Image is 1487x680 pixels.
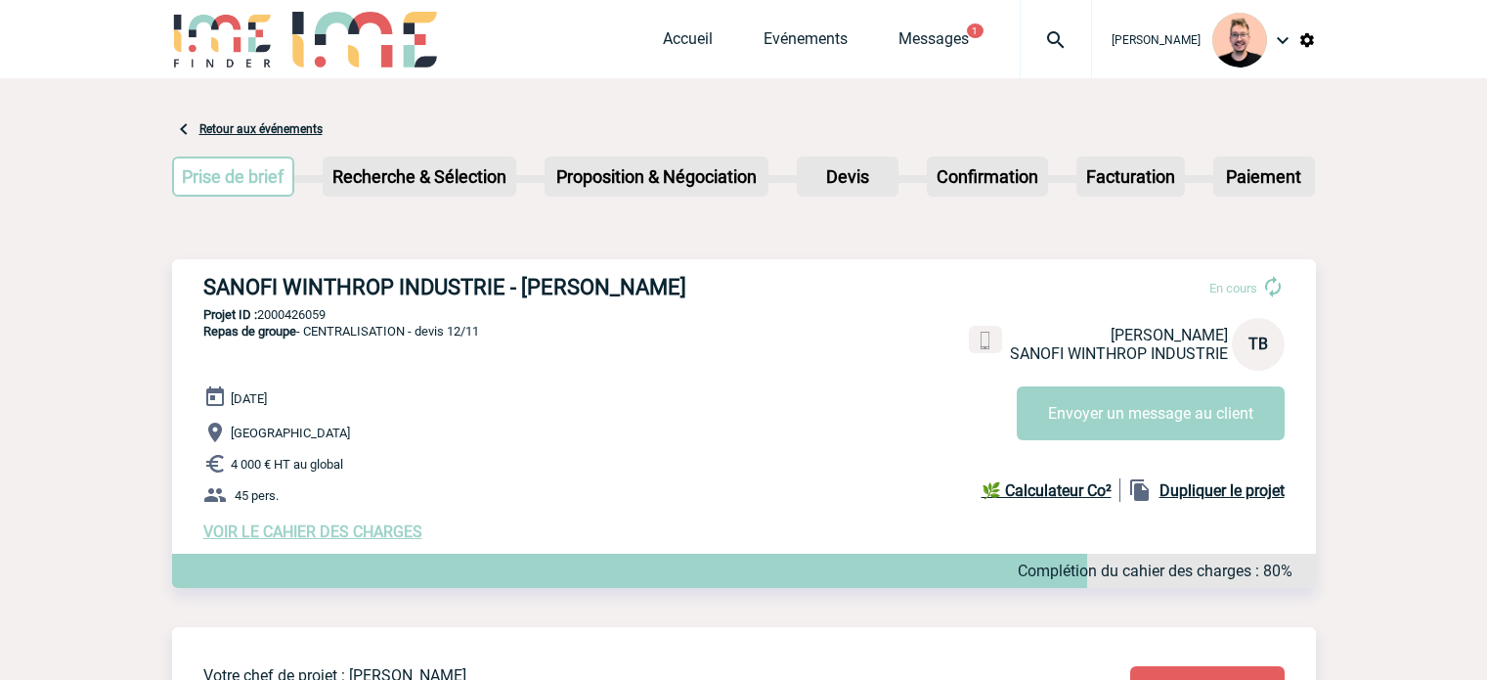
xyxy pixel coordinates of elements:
[1128,478,1152,502] img: file_copy-black-24dp.png
[174,159,293,195] p: Prise de brief
[231,426,350,440] span: [GEOGRAPHIC_DATA]
[203,522,422,541] a: VOIR LE CAHIER DES CHARGES
[203,324,296,339] span: Repas de groupe
[799,159,897,195] p: Devis
[203,275,790,299] h3: SANOFI WINTHROP INDUSTRIE - [PERSON_NAME]
[203,324,479,339] span: - CENTRALISATION - devis 12/11
[325,159,514,195] p: Recherche & Sélection
[203,307,257,322] b: Projet ID :
[172,12,274,68] img: IME-Finder
[172,307,1316,322] p: 2000426059
[235,488,279,503] span: 45 pers.
[1212,13,1267,68] img: 129741-1.png
[764,29,848,57] a: Evénements
[199,122,323,136] a: Retour aux événements
[982,481,1112,500] b: 🌿 Calculateur Co²
[1215,159,1313,195] p: Paiement
[982,478,1120,502] a: 🌿 Calculateur Co²
[231,457,343,472] span: 4 000 € HT au global
[967,23,984,38] button: 1
[1078,159,1183,195] p: Facturation
[1017,386,1285,440] button: Envoyer un message au client
[663,29,713,57] a: Accueil
[1112,33,1201,47] span: [PERSON_NAME]
[898,29,969,57] a: Messages
[231,391,267,406] span: [DATE]
[1248,335,1268,353] span: TB
[1159,481,1285,500] b: Dupliquer le projet
[1209,281,1257,295] span: En cours
[929,159,1046,195] p: Confirmation
[1010,344,1228,363] span: SANOFI WINTHROP INDUSTRIE
[1111,326,1228,344] span: [PERSON_NAME]
[977,332,994,349] img: portable.png
[547,159,766,195] p: Proposition & Négociation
